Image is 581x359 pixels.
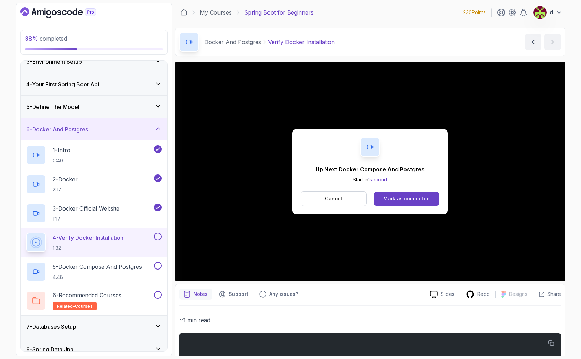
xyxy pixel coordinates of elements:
[525,34,541,50] button: previous content
[20,7,112,18] a: Dashboard
[26,204,162,223] button: 3-Docker Official Website1:17
[25,35,38,42] span: 38 %
[368,177,387,182] span: 1 second
[477,291,490,298] p: Repo
[53,291,121,299] p: 6 - Recommended Courses
[175,62,565,281] iframe: 4 - Verify Docker Installation
[316,165,425,173] p: Up Next: Docker Compose And Postgres
[179,315,561,325] p: ~1 min read
[383,195,430,202] div: Mark as completed
[26,323,76,331] h3: 7 - Databases Setup
[26,80,99,88] h3: 4 - Your First Spring Boot Api
[26,103,79,111] h3: 5 - Define The Model
[229,291,248,298] p: Support
[460,290,495,299] a: Repo
[268,38,335,46] p: Verify Docker Installation
[53,186,78,193] p: 2:17
[26,58,82,66] h3: 3 - Environment Setup
[26,125,88,134] h3: 6 - Docker And Postgres
[255,289,302,300] button: Feedback button
[215,289,253,300] button: Support button
[244,8,314,17] p: Spring Boot for Beginners
[533,291,561,298] button: Share
[57,304,93,309] span: related-courses
[463,9,486,16] p: 230 Points
[53,204,119,213] p: 3 - Docker Official Website
[26,262,162,281] button: 5-Docker Compose And Postgres4:48
[26,233,162,252] button: 4-Verify Docker Installation1:32
[26,345,74,353] h3: 8 - Spring Data Jpa
[26,174,162,194] button: 2-Docker2:17
[53,215,119,222] p: 1:17
[547,291,561,298] p: Share
[26,291,162,310] button: 6-Recommended Coursesrelated-courses
[25,35,67,42] span: completed
[53,233,123,242] p: 4 - Verify Docker Installation
[21,316,167,338] button: 7-Databases Setup
[533,6,563,19] button: user profile imaged
[26,145,162,165] button: 1-Intro0:40
[53,157,70,164] p: 0:40
[544,34,561,50] button: next content
[179,289,212,300] button: notes button
[269,291,298,298] p: Any issues?
[425,291,460,298] a: Slides
[441,291,454,298] p: Slides
[316,176,425,183] p: Start in
[21,73,167,95] button: 4-Your First Spring Boot Api
[53,146,70,154] p: 1 - Intro
[53,245,123,251] p: 1:32
[204,38,261,46] p: Docker And Postgres
[21,96,167,118] button: 5-Define The Model
[550,9,553,16] p: d
[325,195,342,202] p: Cancel
[374,192,439,206] button: Mark as completed
[21,118,167,140] button: 6-Docker And Postgres
[21,51,167,73] button: 3-Environment Setup
[53,175,78,183] p: 2 - Docker
[193,291,208,298] p: Notes
[53,274,142,281] p: 4:48
[533,6,547,19] img: user profile image
[53,263,142,271] p: 5 - Docker Compose And Postgres
[301,191,367,206] button: Cancel
[509,291,527,298] p: Designs
[180,9,187,16] a: Dashboard
[200,8,232,17] a: My Courses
